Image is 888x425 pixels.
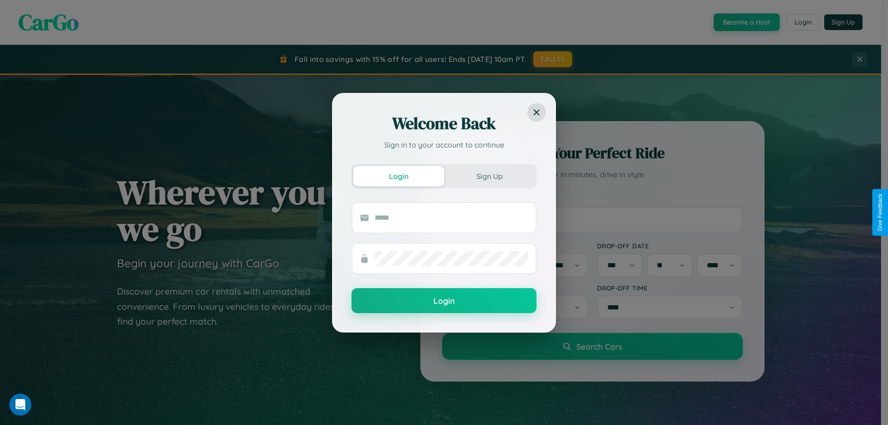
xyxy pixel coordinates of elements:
[9,394,31,416] iframe: Intercom live chat
[353,166,444,186] button: Login
[877,194,883,231] div: Give Feedback
[444,166,535,186] button: Sign Up
[351,139,536,150] p: Sign in to your account to continue
[351,112,536,135] h2: Welcome Back
[351,288,536,313] button: Login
